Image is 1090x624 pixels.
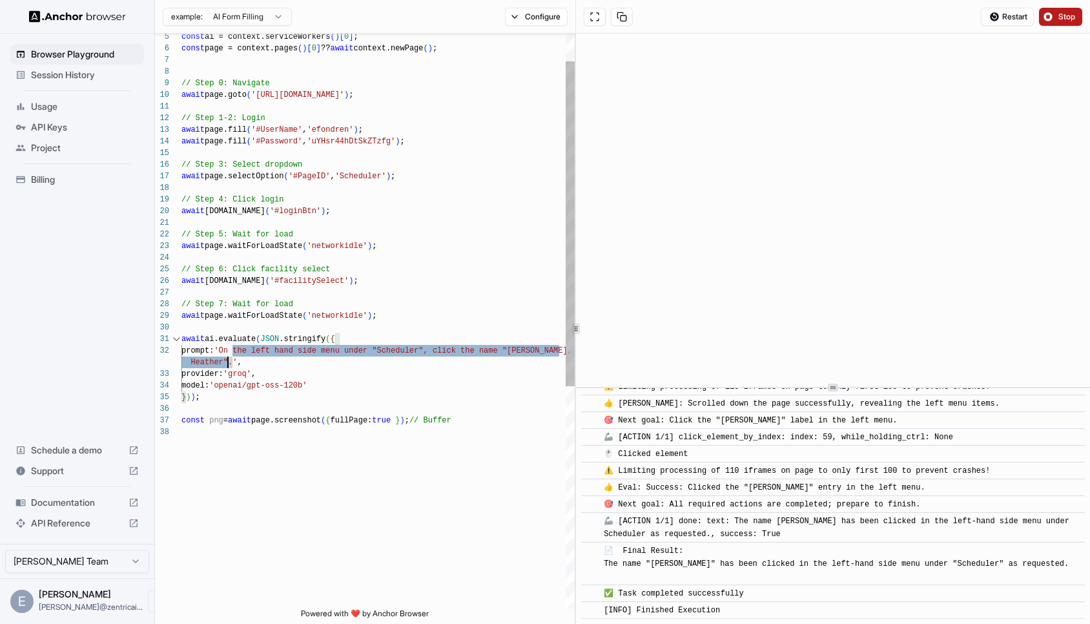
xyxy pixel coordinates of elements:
[181,265,330,274] span: // Step 6: Click facility select
[31,141,139,154] span: Project
[205,242,302,251] span: page.waitForLoadState
[1002,12,1027,22] span: Restart
[247,90,251,99] span: (
[155,310,169,322] div: 29
[181,125,205,134] span: await
[155,287,169,298] div: 27
[31,121,139,134] span: API Keys
[190,393,195,402] span: )
[181,369,223,379] span: provider:
[10,169,144,190] div: Billing
[349,90,353,99] span: ;
[330,44,353,53] span: await
[251,137,302,146] span: '#Password'
[155,124,169,136] div: 13
[1039,8,1082,26] button: Stop
[302,311,307,320] span: (
[155,333,169,345] div: 31
[428,44,433,53] span: )
[424,44,428,53] span: (
[31,68,139,81] span: Session History
[265,276,270,286] span: (
[584,8,606,26] button: Open in full screen
[298,44,302,53] span: (
[29,10,126,23] img: Anchor Logo
[10,117,144,138] div: API Keys
[279,335,325,344] span: .stringify
[39,588,111,599] span: Eric Fondren
[353,44,423,53] span: context.newPage
[205,207,265,216] span: [DOMAIN_NAME]
[181,230,293,239] span: // Step 5: Wait for load
[302,125,307,134] span: ,
[10,65,144,85] div: Session History
[307,125,353,134] span: 'efondren'
[205,276,265,286] span: [DOMAIN_NAME]
[181,416,205,425] span: const
[353,125,358,134] span: )
[325,335,330,344] span: (
[155,298,169,310] div: 28
[260,335,279,344] span: JSON
[205,90,247,99] span: page.goto
[325,207,330,216] span: ;
[604,416,897,425] span: 🎯 Next goal: Click the "[PERSON_NAME]" label in the left menu.
[155,182,169,194] div: 18
[372,311,376,320] span: ;
[205,172,283,181] span: page.selectOption
[330,335,334,344] span: {
[155,159,169,171] div: 16
[391,172,395,181] span: ;
[604,483,925,492] span: 👍 Eval: Success: Clicked the "[PERSON_NAME]" entry in the left menu.
[155,345,169,357] div: 32
[251,416,321,425] span: page.screenshot
[155,171,169,182] div: 17
[604,546,1069,568] span: 📄 Final Result: The name "[PERSON_NAME]" has been clicked in the left-hand side menu under "Sched...
[181,311,205,320] span: await
[405,416,409,425] span: ;
[10,590,34,613] div: E
[181,90,205,99] span: await
[289,172,331,181] span: '#PageID'
[302,137,307,146] span: ,
[155,252,169,264] div: 24
[588,498,594,511] span: ​
[588,448,594,461] span: ​
[372,416,391,425] span: true
[256,335,260,344] span: (
[205,137,247,146] span: page.fill
[155,66,169,78] div: 8
[205,44,298,53] span: page = context.pages
[588,587,594,600] span: ​
[283,172,288,181] span: (
[155,380,169,391] div: 34
[155,229,169,240] div: 22
[181,114,265,123] span: // Step 1-2: Login
[604,500,920,509] span: 🎯 Next goal: All required actions are completed; prepare to finish.
[981,8,1034,26] button: Restart
[237,358,242,367] span: ,
[330,416,372,425] span: fullPage:
[181,335,205,344] span: await
[171,12,203,22] span: example:
[325,416,330,425] span: {
[31,517,123,530] span: API Reference
[302,242,307,251] span: (
[31,173,139,186] span: Billing
[155,426,169,438] div: 38
[155,101,169,112] div: 11
[155,275,169,287] div: 26
[155,403,169,415] div: 36
[209,381,307,390] span: 'openai/gpt-oss-120b'
[205,125,247,134] span: page.fill
[155,264,169,275] div: 25
[181,276,205,286] span: await
[181,172,205,181] span: await
[148,590,171,613] button: Open menu
[611,8,633,26] button: Copy session ID
[181,195,283,204] span: // Step 4: Click login
[307,44,311,53] span: [
[155,194,169,205] div: 19
[155,112,169,124] div: 12
[395,137,400,146] span: )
